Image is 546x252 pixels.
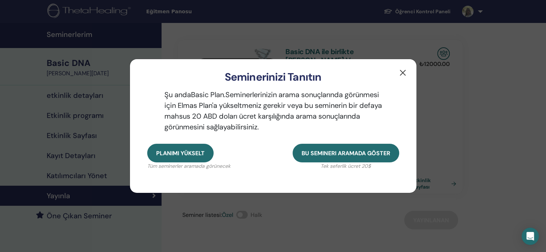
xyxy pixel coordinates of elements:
button: Planımı yükselt [147,144,214,162]
h3: Seminerinizi Tanıtın [141,71,405,84]
span: Bu semineri aramada göster [302,149,390,157]
span: Planımı yükselt [156,149,205,157]
button: Bu semineri aramada göster [293,144,399,162]
p: Tüm seminerler aramada görünecek [147,162,230,170]
p: Tek seferlik ücret 20$ [293,162,399,170]
div: Open Intercom Messenger [522,228,539,245]
p: Şu anda Basic Plan. Seminerlerinizin arama sonuçlarında görünmesi için Elmas Plan'a yükseltmeniz ... [147,89,399,132]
